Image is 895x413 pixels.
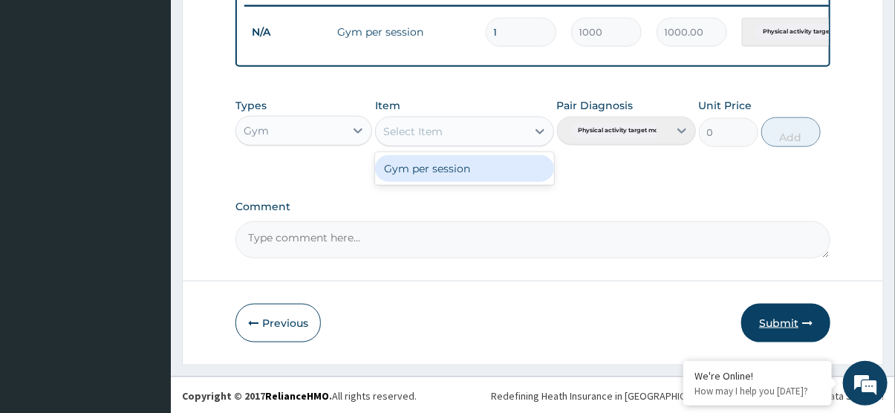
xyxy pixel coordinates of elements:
[235,100,267,112] label: Types
[244,123,269,138] div: Gym
[741,304,830,342] button: Submit
[761,117,821,147] button: Add
[557,98,634,113] label: Pair Diagnosis
[7,264,283,316] textarea: Type your message and hit 'Enter'
[330,17,478,47] td: Gym per session
[375,98,400,113] label: Item
[694,369,821,383] div: We're Online!
[244,7,279,43] div: Minimize live chat window
[182,389,332,403] strong: Copyright © 2017 .
[491,388,884,403] div: Redefining Heath Insurance in [GEOGRAPHIC_DATA] using Telemedicine and Data Science!
[27,74,60,111] img: d_794563401_company_1708531726252_794563401
[699,98,752,113] label: Unit Price
[694,385,821,397] p: How may I help you today?
[77,83,250,103] div: Chat with us now
[383,124,443,139] div: Select Item
[86,117,205,267] span: We're online!
[265,389,329,403] a: RelianceHMO
[235,201,831,213] label: Comment
[375,155,553,182] div: Gym per session
[244,19,330,46] td: N/A
[235,304,321,342] button: Previous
